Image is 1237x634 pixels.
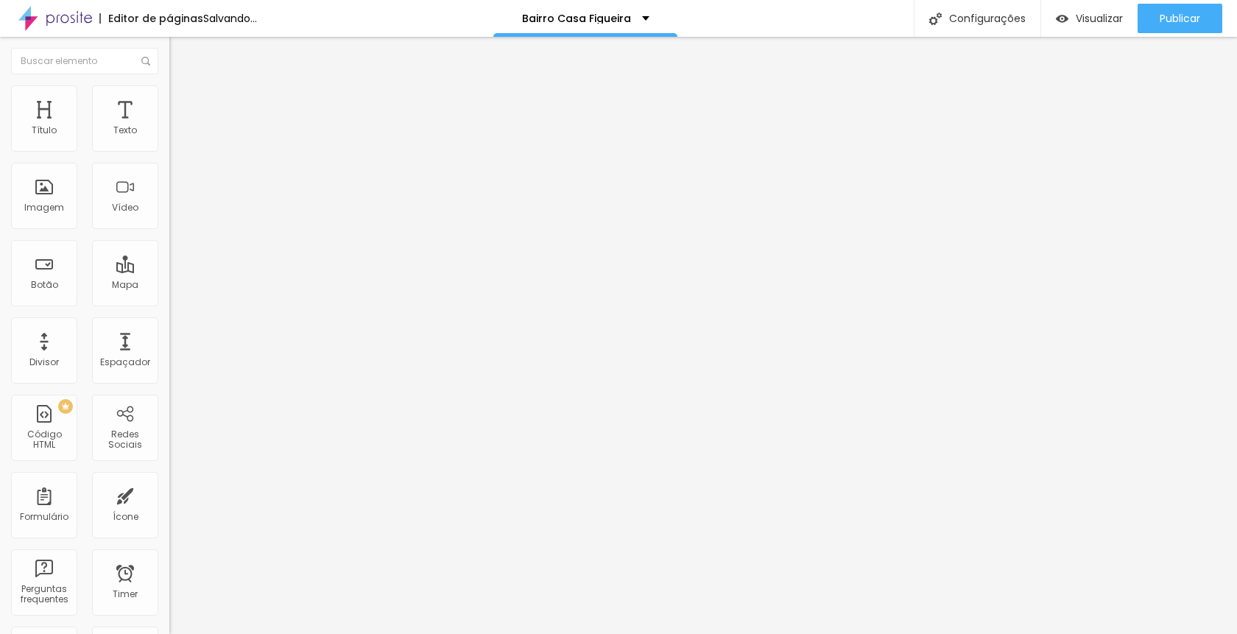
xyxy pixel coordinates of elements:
button: Visualizar [1041,4,1138,33]
div: Editor de páginas [99,13,203,24]
div: Perguntas frequentes [15,584,73,605]
div: Redes Sociais [96,429,154,451]
div: Salvando... [203,13,257,24]
img: view-1.svg [1056,13,1068,25]
div: Mapa [112,280,138,290]
img: Icone [141,57,150,66]
div: Botão [31,280,58,290]
div: Timer [113,589,138,599]
div: Código HTML [15,429,73,451]
p: Bairro Casa Figueira [522,13,631,24]
input: Buscar elemento [11,48,158,74]
div: Vídeo [112,202,138,213]
button: Publicar [1138,4,1222,33]
div: Ícone [113,512,138,522]
div: Título [32,125,57,135]
span: Visualizar [1076,13,1123,24]
div: Espaçador [100,357,150,367]
div: Divisor [29,357,59,367]
iframe: Editor [169,37,1237,634]
div: Texto [113,125,137,135]
img: Icone [929,13,942,25]
div: Formulário [20,512,68,522]
span: Publicar [1160,13,1200,24]
div: Imagem [24,202,64,213]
